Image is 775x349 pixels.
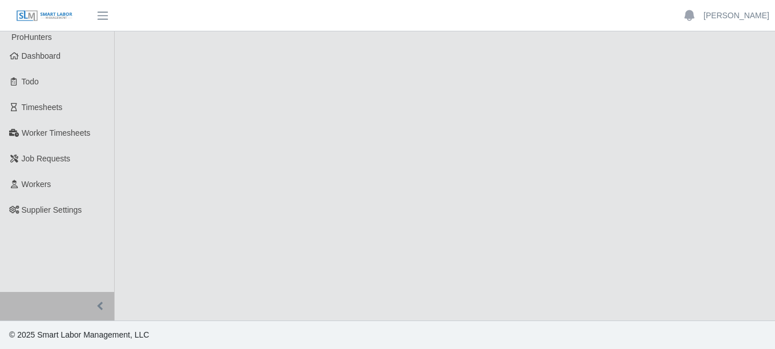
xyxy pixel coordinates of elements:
span: Supplier Settings [22,205,82,214]
span: ProHunters [11,33,52,42]
span: © 2025 Smart Labor Management, LLC [9,330,149,339]
a: [PERSON_NAME] [704,10,769,22]
span: Job Requests [22,154,71,163]
span: Dashboard [22,51,61,60]
span: Worker Timesheets [22,128,90,137]
span: Todo [22,77,39,86]
span: Timesheets [22,103,63,112]
span: Workers [22,180,51,189]
img: SLM Logo [16,10,73,22]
